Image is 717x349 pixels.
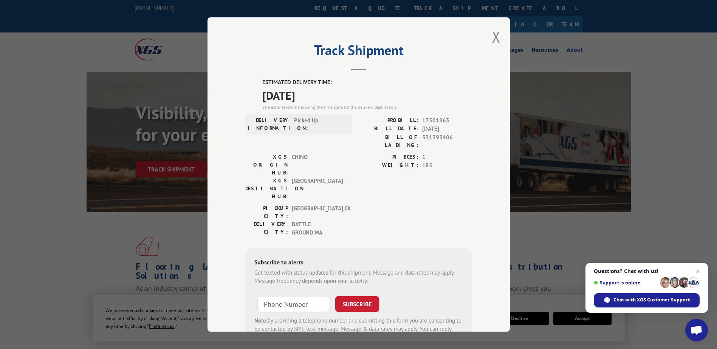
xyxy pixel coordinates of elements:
label: BILL DATE: [359,125,418,133]
span: [GEOGRAPHIC_DATA] , CA [292,204,343,220]
label: PIECES: [359,153,418,162]
input: Phone Number [257,296,329,312]
div: Chat with XGS Customer Support [594,293,700,307]
span: BATTLE GROUND , WA [292,220,343,237]
label: WEIGHT: [359,161,418,170]
div: Open chat [685,319,708,341]
span: 17501863 [422,116,472,125]
strong: Note: [254,317,268,324]
label: PICKUP CITY: [245,204,288,220]
label: DELIVERY INFORMATION: [248,116,290,132]
div: by providing a telephone number and submitting this form you are consenting to be contacted by SM... [254,317,463,342]
label: DELIVERY CITY: [245,220,288,237]
span: Chat with XGS Customer Support [613,296,690,303]
label: XGS DESTINATION HUB: [245,177,288,201]
span: Picked Up [294,116,345,132]
span: 1 [422,153,472,162]
div: The estimated time is using the time zone for the delivery destination. [262,104,472,111]
span: 185 [422,161,472,170]
button: Close modal [492,27,500,47]
label: BILL OF LADING: [359,133,418,149]
label: XGS ORIGIN HUB: [245,153,288,177]
span: Support is online [594,280,657,286]
span: CHINO [292,153,343,177]
span: [DATE] [422,125,472,133]
span: Questions? Chat with us! [594,268,700,274]
div: Get texted with status updates for this shipment. Message and data rates may apply. Message frequ... [254,269,463,286]
label: ESTIMATED DELIVERY TIME: [262,78,472,87]
button: SUBSCRIBE [335,296,379,312]
div: Subscribe to alerts [254,258,463,269]
label: PROBILL: [359,116,418,125]
span: [GEOGRAPHIC_DATA] [292,177,343,201]
h2: Track Shipment [245,45,472,59]
span: 531393406 [422,133,472,149]
span: Close chat [693,267,702,276]
span: [DATE] [262,87,472,104]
